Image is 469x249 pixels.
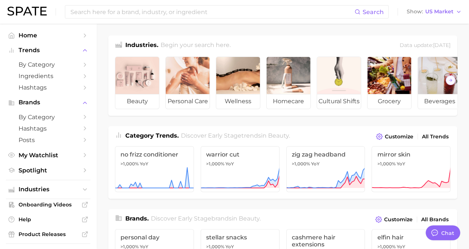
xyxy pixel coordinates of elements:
button: Brands [6,97,90,108]
span: zig zag headband [292,151,360,158]
span: Ingredients [19,73,78,80]
a: warrior cut>1,000% YoY [201,146,280,192]
span: beverages [418,94,462,109]
span: Search [363,9,384,16]
a: All Brands [419,215,450,225]
a: beauty [115,57,159,109]
span: by Category [19,61,78,68]
span: Discover Early Stage brands in . [151,215,261,222]
span: >1,000% [292,161,310,166]
div: Data update: [DATE] [400,41,450,51]
a: Home [6,30,90,41]
span: YoY [311,161,320,167]
button: Scroll Right [446,75,455,85]
button: Customize [373,214,414,225]
a: Ingredients [6,70,90,82]
a: zig zag headband>1,000% YoY [286,146,365,192]
span: All Trends [422,134,449,140]
a: Hashtags [6,123,90,134]
span: YoY [396,161,405,167]
span: YoY [140,161,148,167]
span: Brands [19,99,78,106]
button: ShowUS Market [405,7,463,17]
button: Industries [6,184,90,195]
a: mirror skin>1,000% YoY [371,146,450,192]
a: All Trends [420,132,450,142]
span: Hashtags [19,125,78,132]
a: homecare [266,57,311,109]
span: Product Releases [19,231,78,238]
span: Category Trends . [125,132,179,139]
span: Discover Early Stage trends in . [181,132,290,139]
a: no frizz conditioner>1,000% YoY [115,146,194,192]
span: Spotlight [19,167,78,174]
a: beverages [417,57,462,109]
span: My Watchlist [19,152,78,159]
span: Show [407,10,423,14]
span: by Category [19,114,78,121]
span: homecare [267,94,310,109]
a: Posts [6,134,90,146]
a: personal care [165,57,210,109]
span: Brands . [125,215,149,222]
span: >1,000% [377,161,395,166]
a: Product Releases [6,229,90,240]
a: Hashtags [6,82,90,93]
span: Home [19,32,78,39]
span: Help [19,216,78,223]
span: All Brands [421,216,449,223]
span: Hashtags [19,84,78,91]
h1: Industries. [125,41,158,51]
button: Trends [6,45,90,56]
a: by Category [6,59,90,70]
span: no frizz conditioner [120,151,188,158]
img: SPATE [7,7,47,16]
span: cashmere hair extensions [292,234,360,248]
span: beauty [115,94,159,109]
a: My Watchlist [6,149,90,161]
button: Customize [374,131,415,142]
span: beauty [239,215,260,222]
span: warrior cut [206,151,274,158]
span: Industries [19,186,78,193]
a: by Category [6,111,90,123]
a: cultural shifts [317,57,361,109]
span: US Market [425,10,453,14]
span: Trends [19,47,78,54]
span: Onboarding Videos [19,201,78,208]
span: cultural shifts [317,94,361,109]
span: >1,000% [120,161,139,166]
span: Customize [385,134,413,140]
a: Onboarding Videos [6,199,90,210]
span: wellness [216,94,260,109]
span: Customize [384,216,413,223]
span: beauty [268,132,289,139]
a: grocery [367,57,412,109]
a: wellness [216,57,260,109]
a: Spotlight [6,165,90,176]
input: Search here for a brand, industry, or ingredient [70,6,354,18]
a: Help [6,214,90,225]
span: YoY [225,161,234,167]
h2: Begin your search here. [161,41,231,51]
span: personal day [120,234,188,241]
span: stellar snacks [206,234,274,241]
span: Posts [19,137,78,144]
span: elfin hair [377,234,445,241]
span: >1,000% [206,161,224,166]
span: grocery [367,94,411,109]
span: personal care [166,94,209,109]
span: mirror skin [377,151,445,158]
